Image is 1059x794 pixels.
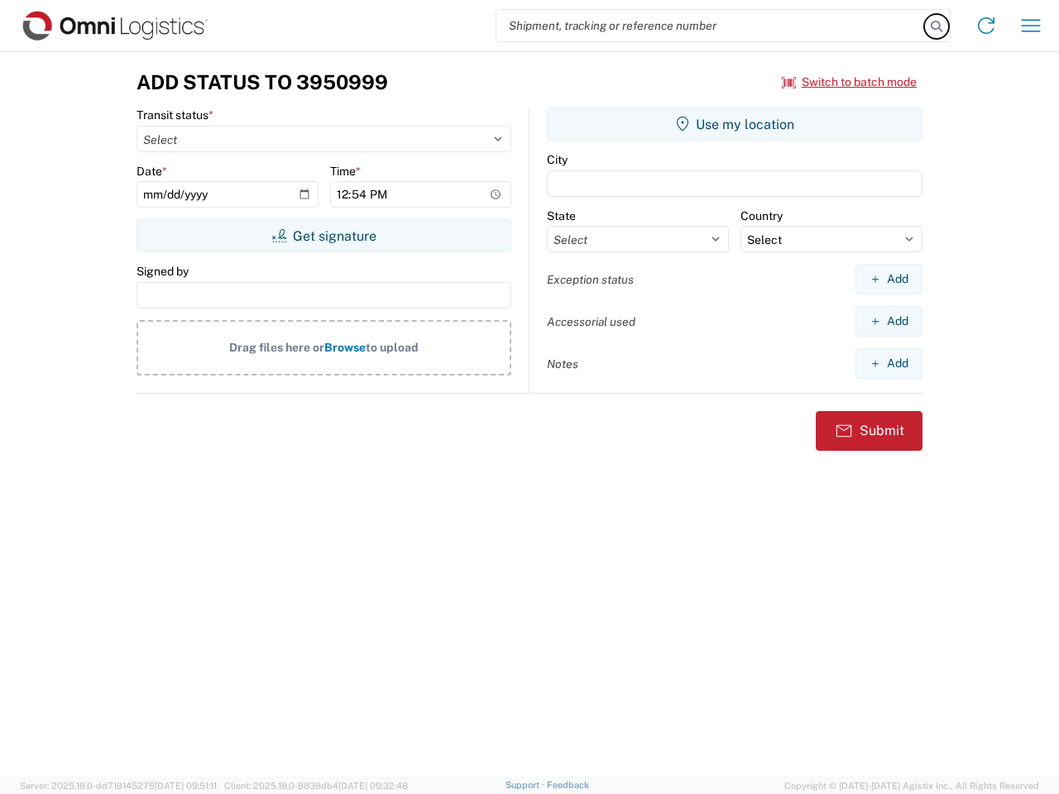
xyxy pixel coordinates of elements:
[547,152,568,167] label: City
[229,341,324,354] span: Drag files here or
[740,208,783,223] label: Country
[782,69,917,96] button: Switch to batch mode
[547,780,589,790] a: Feedback
[855,264,922,294] button: Add
[816,411,922,451] button: Submit
[784,778,1039,793] span: Copyright © [DATE]-[DATE] Agistix Inc., All Rights Reserved
[855,306,922,337] button: Add
[338,781,408,791] span: [DATE] 09:32:48
[155,781,217,791] span: [DATE] 09:51:11
[547,108,922,141] button: Use my location
[547,208,576,223] label: State
[366,341,419,354] span: to upload
[547,356,578,371] label: Notes
[137,108,213,122] label: Transit status
[547,314,635,329] label: Accessorial used
[855,348,922,379] button: Add
[330,164,361,179] label: Time
[137,70,388,94] h3: Add Status to 3950999
[496,10,925,41] input: Shipment, tracking or reference number
[137,264,189,279] label: Signed by
[506,780,547,790] a: Support
[224,781,408,791] span: Client: 2025.18.0-9839db4
[137,219,511,252] button: Get signature
[547,272,634,287] label: Exception status
[137,164,167,179] label: Date
[324,341,366,354] span: Browse
[20,781,217,791] span: Server: 2025.18.0-dd719145275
